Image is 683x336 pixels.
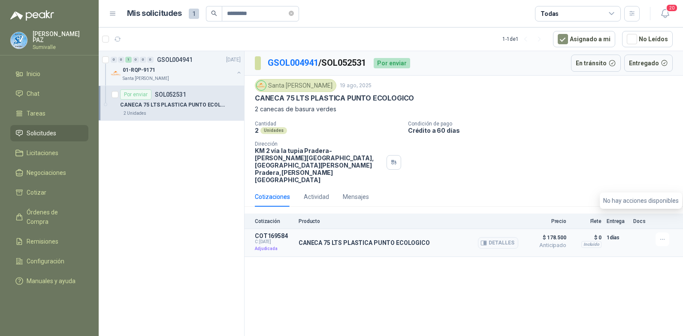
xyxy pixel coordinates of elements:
[255,239,293,244] span: C: [DATE]
[257,81,266,90] img: Company Logo
[155,92,186,98] p: SOL052531
[408,121,680,127] p: Condición de pago
[27,188,46,197] span: Cotizar
[523,218,566,224] p: Precio
[127,7,182,20] h1: Mis solicitudes
[340,82,372,90] p: 19 ago, 2025
[27,257,64,266] span: Configuración
[10,165,88,181] a: Negociaciones
[374,58,410,68] div: Por enviar
[633,218,650,224] p: Docs
[10,105,88,122] a: Tareas
[11,32,27,49] img: Company Logo
[27,128,56,138] span: Solicitudes
[343,192,369,202] div: Mensajes
[10,273,88,289] a: Manuales y ayuda
[255,94,414,103] p: CANECA 75 LTS PLASTICA PUNTO ECOLOGICO
[111,55,242,82] a: 0 0 1 0 0 0 GSOL004941[DATE] Company Logo01-RQP-9171Santa [PERSON_NAME]
[255,232,293,239] p: COT169584
[622,31,673,47] button: No Leídos
[120,89,151,100] div: Por enviar
[118,57,124,63] div: 0
[27,109,45,118] span: Tareas
[27,148,58,158] span: Licitaciones
[27,237,58,246] span: Remisiones
[299,218,518,224] p: Producto
[120,101,227,109] p: CANECA 75 LTS PLASTICA PUNTO ECOLOGICO
[99,86,244,121] a: Por enviarSOL052531CANECA 75 LTS PLASTICA PUNTO ECOLOGICO2 Unidades
[255,121,401,127] p: Cantidad
[189,9,199,19] span: 1
[607,218,628,224] p: Entrega
[255,141,383,147] p: Dirección
[502,32,546,46] div: 1 - 1 de 1
[10,145,88,161] a: Licitaciones
[133,57,139,63] div: 0
[27,89,39,98] span: Chat
[10,86,88,102] a: Chat
[255,127,259,134] p: 2
[125,57,132,63] div: 1
[289,9,294,18] span: close-circle
[10,66,88,82] a: Inicio
[268,58,318,68] a: GSOL004941
[33,31,88,43] p: [PERSON_NAME] PAZ
[27,208,80,226] span: Órdenes de Compra
[123,66,155,74] p: 01-RQP-9171
[27,69,40,79] span: Inicio
[289,11,294,16] span: close-circle
[123,75,169,82] p: Santa [PERSON_NAME]
[27,168,66,177] span: Negociaciones
[657,6,673,21] button: 20
[10,253,88,269] a: Configuración
[10,233,88,250] a: Remisiones
[666,4,678,12] span: 20
[10,125,88,141] a: Solicitudes
[624,55,673,72] button: Entregado
[299,239,430,246] p: CANECA 75 LTS PLASTICA PUNTO ECOLOGICO
[140,57,146,63] div: 0
[10,10,54,21] img: Logo peakr
[111,57,117,63] div: 0
[33,45,88,50] p: Sumivalle
[603,196,679,205] li: No hay acciones disponibles
[571,232,601,243] p: $ 0
[571,218,601,224] p: Flete
[10,184,88,201] a: Cotizar
[111,68,121,79] img: Company Logo
[226,56,241,64] p: [DATE]
[541,9,559,18] div: Todas
[255,244,293,253] p: Adjudicada
[255,79,336,92] div: Santa [PERSON_NAME]
[260,127,287,134] div: Unidades
[157,57,193,63] p: GSOL004941
[120,110,150,117] div: 2 Unidades
[255,147,383,183] p: KM 2 vía la tupia Pradera-[PERSON_NAME][GEOGRAPHIC_DATA], [GEOGRAPHIC_DATA][PERSON_NAME] Pradera ...
[255,104,673,114] p: 2 canecas de basura verdes
[408,127,680,134] p: Crédito a 60 días
[304,192,329,202] div: Actividad
[10,204,88,230] a: Órdenes de Compra
[255,192,290,202] div: Cotizaciones
[523,243,566,248] span: Anticipado
[147,57,154,63] div: 0
[553,31,615,47] button: Asignado a mi
[255,218,293,224] p: Cotización
[581,241,601,248] div: Incluido
[571,55,621,72] button: En tránsito
[27,276,76,286] span: Manuales y ayuda
[607,232,628,243] p: 1 días
[268,56,367,70] p: / SOL052531
[211,10,217,16] span: search
[523,232,566,243] span: $ 178.500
